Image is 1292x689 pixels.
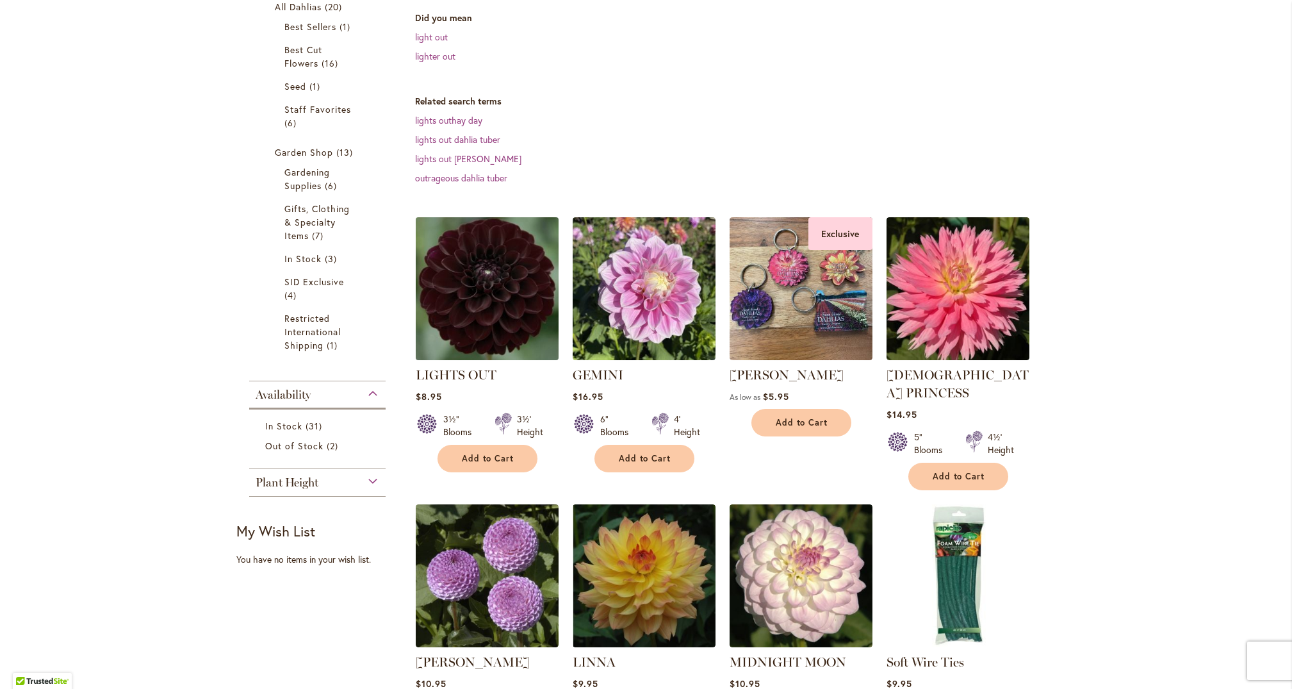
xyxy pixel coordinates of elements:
[887,217,1029,360] img: GAY PRINCESS
[339,20,354,33] span: 1
[306,419,325,433] span: 31
[416,638,559,650] a: FRANK HOLMES
[933,471,985,482] span: Add to Cart
[325,179,340,192] span: 6
[284,21,337,33] span: Best Sellers
[594,445,694,472] button: Add to Cart
[416,654,530,670] a: [PERSON_NAME]
[730,654,846,670] a: MIDNIGHT MOON
[284,43,354,70] a: Best Cut Flowers
[327,338,341,352] span: 1
[416,504,559,647] img: FRANK HOLMES
[327,439,341,452] span: 2
[573,638,716,650] a: LINNA
[908,463,1008,490] button: Add to Cart
[325,252,340,265] span: 3
[730,638,872,650] a: MIDNIGHT MOON
[284,116,300,129] span: 6
[776,417,828,428] span: Add to Cart
[256,476,318,490] span: Plant Height
[437,445,537,472] button: Add to Cart
[730,504,872,647] img: MIDNIGHT MOON
[416,390,442,403] span: $8.95
[462,453,514,464] span: Add to Cart
[416,351,559,363] a: LIGHTS OUT
[10,643,45,679] iframe: Launch Accessibility Center
[415,172,507,184] a: outrageous dahlia tuber
[284,252,354,265] a: In Stock
[284,80,306,92] span: Seed
[284,311,354,352] a: Restricted International Shipping
[988,431,1014,456] div: 4½' Height
[619,453,671,464] span: Add to Cart
[887,351,1029,363] a: GAY PRINCESS
[322,56,341,70] span: 16
[265,420,302,432] span: In Stock
[600,413,636,438] div: 6" Blooms
[887,504,1029,647] img: Soft Wire Ties
[730,351,872,363] a: 4 SID dahlia keychains Exclusive
[309,79,323,93] span: 1
[416,367,496,383] a: LIGHTS OUT
[284,79,354,93] a: Seed
[573,367,623,383] a: GEMINI
[284,276,345,288] span: SID Exclusive
[284,202,354,242] a: Gifts, Clothing &amp; Specialty Items
[887,367,1029,401] a: [DEMOGRAPHIC_DATA] PRINCESS
[887,638,1029,650] a: Soft Wire Ties
[265,440,324,452] span: Out of Stock
[415,133,500,145] a: lights out dahlia tuber
[415,153,521,165] a: lights out [PERSON_NAME]
[284,253,322,265] span: In Stock
[265,439,373,452] a: Out of Stock 2
[415,95,1056,108] dt: Related search terms
[763,390,789,403] span: $5.95
[256,388,311,402] span: Availability
[284,275,354,302] a: SID Exclusive
[284,165,354,192] a: Gardening Supplies
[415,114,482,126] a: lights outhay day
[284,312,341,351] span: Restricted International Shipping
[275,145,364,159] a: Garden Shop
[573,504,716,647] img: LINNA
[887,408,917,420] span: $14.95
[275,146,334,158] span: Garden Shop
[312,229,327,242] span: 7
[415,31,448,43] a: light out
[412,213,562,363] img: LIGHTS OUT
[730,217,872,360] img: 4 SID dahlia keychains
[914,431,950,456] div: 5" Blooms
[284,44,322,69] span: Best Cut Flowers
[284,203,350,242] span: Gifts, Clothing & Specialty Items
[808,217,872,250] div: Exclusive
[674,413,700,438] div: 4' Height
[443,413,479,438] div: 3½" Blooms
[284,166,330,192] span: Gardening Supplies
[517,413,543,438] div: 3½' Height
[730,392,760,402] span: As low as
[415,50,455,62] a: lighter out
[887,654,964,670] a: Soft Wire Ties
[573,654,616,670] a: LINNA
[573,217,716,360] img: GEMINI
[275,1,322,13] span: All Dahlias
[415,12,1056,24] dt: Did you mean
[236,522,315,540] strong: My Wish List
[730,367,844,383] a: [PERSON_NAME]
[284,20,354,33] a: Best Sellers
[236,553,407,566] div: You have no items in your wish list.
[265,419,373,433] a: In Stock 31
[573,390,603,403] span: $16.95
[573,351,716,363] a: GEMINI
[284,103,352,115] span: Staff Favorites
[284,103,354,129] a: Staff Favorites
[336,145,356,159] span: 13
[751,409,851,436] button: Add to Cart
[284,288,300,302] span: 4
